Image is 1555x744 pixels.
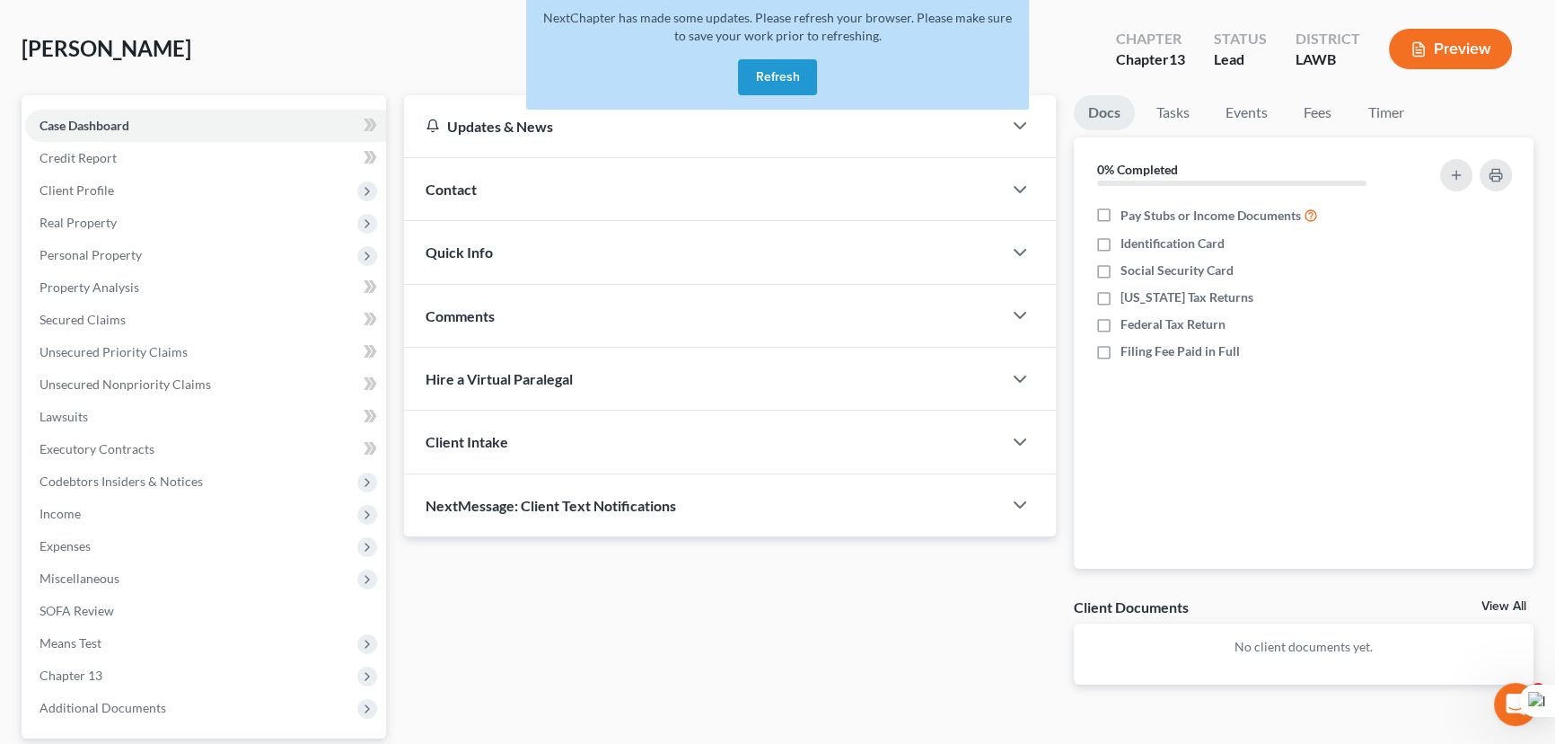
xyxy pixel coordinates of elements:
[40,247,142,262] span: Personal Property
[22,35,191,61] span: [PERSON_NAME]
[25,304,386,336] a: Secured Claims
[25,368,386,401] a: Unsecured Nonpriority Claims
[25,336,386,368] a: Unsecured Priority Claims
[40,182,114,198] span: Client Profile
[25,595,386,627] a: SOFA Review
[25,142,386,174] a: Credit Report
[40,344,188,359] span: Unsecured Priority Claims
[1116,49,1185,70] div: Chapter
[426,370,573,387] span: Hire a Virtual Paralegal
[40,150,117,165] span: Credit Report
[40,668,102,683] span: Chapter 13
[40,409,88,424] span: Lawsuits
[426,307,495,324] span: Comments
[40,279,139,295] span: Property Analysis
[40,700,166,715] span: Additional Documents
[1289,95,1347,130] a: Fees
[1120,288,1253,306] span: [US_STATE] Tax Returns
[40,474,203,489] span: Codebtors Insiders & Notices
[1354,95,1419,130] a: Timer
[1120,207,1301,225] span: Pay Stubs or Income Documents
[40,312,126,327] span: Secured Claims
[1097,162,1178,177] strong: 0% Completed
[1296,29,1360,49] div: District
[40,538,91,554] span: Expenses
[1296,49,1360,70] div: LAWB
[1142,95,1204,130] a: Tasks
[1074,95,1135,130] a: Docs
[543,10,1012,43] span: NextChapter has made some updates. Please refresh your browser. Please make sure to save your wor...
[1481,600,1526,613] a: View All
[40,635,101,651] span: Means Test
[40,118,129,133] span: Case Dashboard
[426,117,980,136] div: Updates & News
[1169,50,1185,67] span: 13
[40,603,114,618] span: SOFA Review
[426,433,508,450] span: Client Intake
[25,433,386,465] a: Executory Contracts
[25,271,386,304] a: Property Analysis
[40,506,81,521] span: Income
[40,215,117,230] span: Real Property
[40,571,119,586] span: Miscellaneous
[426,497,676,514] span: NextMessage: Client Text Notifications
[1214,29,1267,49] div: Status
[1120,342,1240,360] span: Filing Fee Paid in Full
[1211,95,1282,130] a: Events
[40,441,154,456] span: Executory Contracts
[1120,315,1226,333] span: Federal Tax Return
[1389,29,1512,69] button: Preview
[1074,598,1189,616] div: Client Documents
[1116,29,1185,49] div: Chapter
[738,59,817,95] button: Refresh
[1214,49,1267,70] div: Lead
[426,244,493,261] span: Quick Info
[1120,261,1234,279] span: Social Security Card
[426,181,477,198] span: Contact
[1531,683,1545,697] span: 3
[25,401,386,433] a: Lawsuits
[40,376,211,392] span: Unsecured Nonpriority Claims
[1088,638,1520,656] p: No client documents yet.
[1120,235,1225,252] span: Identification Card
[25,110,386,142] a: Case Dashboard
[1494,683,1537,726] iframe: Intercom live chat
